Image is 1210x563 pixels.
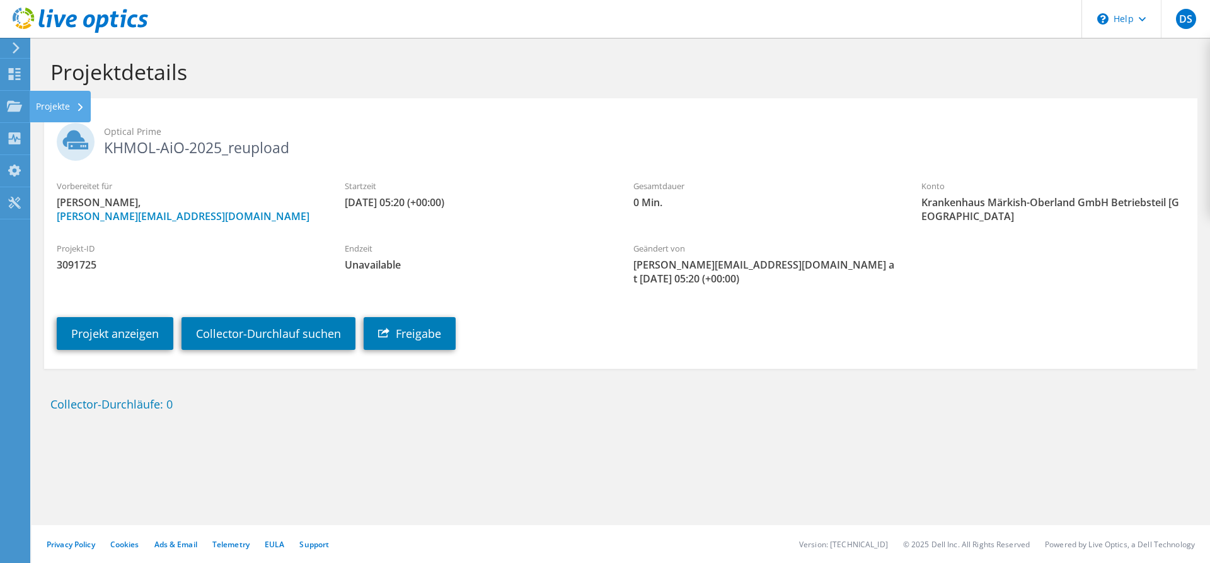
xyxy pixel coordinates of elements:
[1045,539,1195,550] li: Powered by Live Optics, a Dell Technology
[633,258,896,286] span: [PERSON_NAME][EMAIL_ADDRESS][DOMAIN_NAME] at [DATE] 05:20 (+00:00)
[633,180,896,192] label: Gesamtdauer
[57,317,173,350] a: Projekt anzeigen
[921,180,1184,192] label: Konto
[345,242,608,255] label: Endzeit
[265,539,284,550] a: EULA
[30,91,91,122] div: Projekte
[57,180,320,192] label: Vorbereitet für
[364,317,456,350] a: Freigabe
[1097,13,1109,25] svg: \n
[57,242,320,255] label: Projekt-ID
[50,59,1185,85] h1: Projektdetails
[1176,9,1196,29] span: DS
[181,317,355,350] a: Collector-Durchlauf suchen
[921,195,1184,223] span: Krankenhaus Märkish-Oberland GmbH Betriebsteil [GEOGRAPHIC_DATA]
[104,125,1185,139] span: Optical Prime
[110,539,139,550] a: Cookies
[903,539,1030,550] li: © 2025 Dell Inc. All Rights Reserved
[57,123,1185,154] h2: KHMOL-AiO-2025_reupload
[47,539,95,550] a: Privacy Policy
[57,258,320,272] span: 3091725
[633,195,896,209] span: 0 Min.
[633,242,896,255] label: Geändert von
[154,539,197,550] a: Ads & Email
[57,209,309,223] a: [PERSON_NAME][EMAIL_ADDRESS][DOMAIN_NAME]
[57,195,320,223] span: [PERSON_NAME],
[50,397,1191,411] h2: Collector-Durchläufe: 0
[799,539,888,550] li: Version: [TECHNICAL_ID]
[299,539,329,550] a: Support
[345,258,608,272] span: Unavailable
[345,180,608,192] label: Startzeit
[345,195,608,209] span: [DATE] 05:20 (+00:00)
[212,539,250,550] a: Telemetry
